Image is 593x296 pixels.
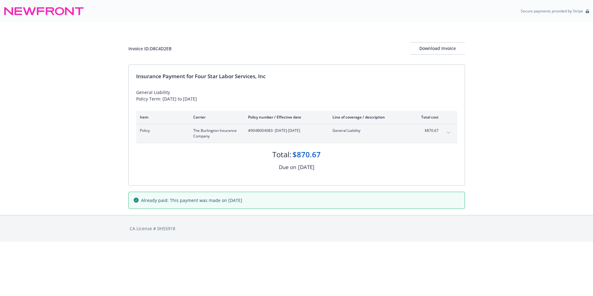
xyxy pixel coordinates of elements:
div: Line of coverage / description [332,114,405,120]
div: Total: [272,149,291,160]
div: $870.67 [292,149,321,160]
div: General Liability Policy Term: [DATE] to [DATE] [136,89,457,102]
div: Insurance Payment for Four Star Labor Services, Inc [136,72,457,80]
span: General Liability [332,128,405,133]
div: Download Invoice [411,43,465,54]
div: PolicyThe Burlington Insurance Company#904B004083- [DATE]-[DATE]General Liability$870.67expand co... [136,124,457,143]
div: CA License # 0H55918 [130,225,464,232]
span: Policy [140,128,183,133]
span: $870.67 [415,128,439,133]
span: #904B004083 - [DATE]-[DATE] [248,128,323,133]
button: Download Invoice [411,42,465,55]
span: The Burlington Insurance Company [193,128,238,139]
button: expand content [444,128,453,138]
div: [DATE] [298,163,314,171]
div: Due on [279,163,296,171]
p: Secure payments provided by Stripe [521,8,583,14]
div: Policy number / Effective date [248,114,323,120]
div: Invoice ID: D8C4D2EB [128,45,172,52]
div: Carrier [193,114,238,120]
div: Total cost [415,114,439,120]
span: Already paid: This payment was made on [DATE] [141,197,242,204]
div: Item [140,114,183,120]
